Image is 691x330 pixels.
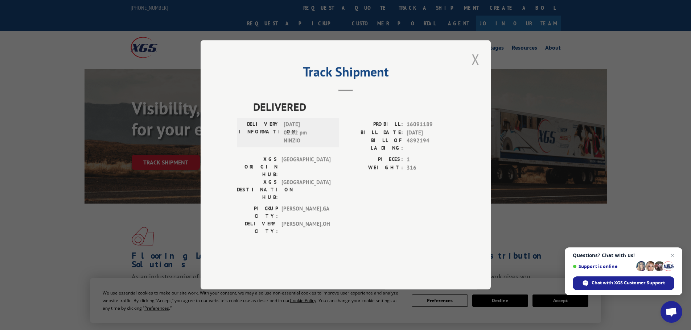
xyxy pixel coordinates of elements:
[661,301,682,323] a: Open chat
[346,156,403,164] label: PIECES:
[407,129,455,137] span: [DATE]
[237,205,278,220] label: PICKUP CITY:
[253,99,455,115] span: DELIVERED
[281,220,330,235] span: [PERSON_NAME] , OH
[407,156,455,164] span: 1
[237,179,278,201] label: XGS DESTINATION HUB:
[592,280,665,286] span: Chat with XGS Customer Support
[346,121,403,129] label: PROBILL:
[573,264,634,269] span: Support is online
[346,164,403,172] label: WEIGHT:
[237,220,278,235] label: DELIVERY CITY:
[237,67,455,80] h2: Track Shipment
[346,137,403,152] label: BILL OF LADING:
[573,276,674,290] span: Chat with XGS Customer Support
[284,121,333,145] span: [DATE] 02:02 pm NINZIO
[281,156,330,179] span: [GEOGRAPHIC_DATA]
[407,164,455,172] span: 316
[407,121,455,129] span: 16091189
[281,205,330,220] span: [PERSON_NAME] , GA
[407,137,455,152] span: 4892194
[237,156,278,179] label: XGS ORIGIN HUB:
[469,49,482,69] button: Close modal
[573,252,674,258] span: Questions? Chat with us!
[239,121,280,145] label: DELIVERY INFORMATION:
[281,179,330,201] span: [GEOGRAPHIC_DATA]
[346,129,403,137] label: BILL DATE:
